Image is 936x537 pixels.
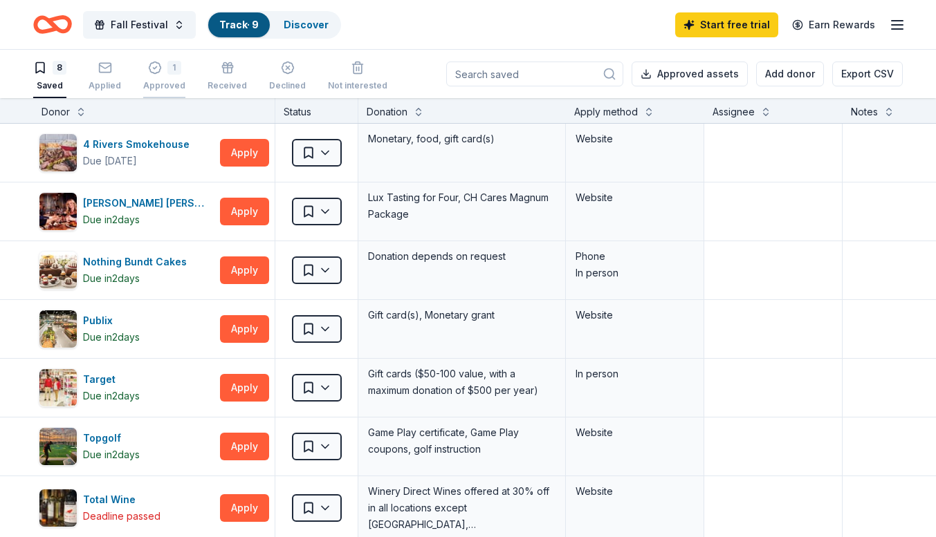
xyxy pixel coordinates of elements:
[89,55,121,98] button: Applied
[367,305,557,325] div: Gift card(s), Monetary grant
[33,80,66,91] div: Saved
[275,98,358,123] div: Status
[219,19,259,30] a: Track· 9
[33,8,72,41] a: Home
[39,193,77,230] img: Image for Cooper's Hawk Winery and Restaurants
[83,153,137,169] div: Due [DATE]
[367,364,557,400] div: Gift cards ($50-100 value, with a maximum donation of $500 per year)
[576,265,694,281] div: In person
[576,307,694,323] div: Website
[83,329,140,346] div: Due in 2 days
[83,312,140,329] div: Publix
[39,310,214,348] button: Image for PublixPublixDue in2days
[269,55,306,98] button: Declined
[83,430,140,446] div: Topgolf
[39,428,77,465] img: Image for Topgolf
[42,104,70,120] div: Donor
[220,139,269,167] button: Apply
[756,62,824,86] button: Add donor
[576,248,694,265] div: Phone
[39,134,77,171] img: Image for 4 Rivers Smokehouse
[39,192,214,231] button: Image for Cooper's Hawk Winery and Restaurants[PERSON_NAME] [PERSON_NAME] Winery and RestaurantsD...
[143,80,185,91] div: Approved
[83,388,140,404] div: Due in 2 days
[143,55,185,98] button: 1Approved
[574,104,638,120] div: Apply method
[39,369,77,406] img: Image for Target
[576,189,694,206] div: Website
[328,80,387,91] div: Not interested
[675,12,778,37] a: Start free trial
[83,254,192,270] div: Nothing Bundt Cakes
[208,80,247,91] div: Received
[851,104,878,120] div: Notes
[784,12,883,37] a: Earn Rewards
[328,55,387,98] button: Not interested
[576,366,694,382] div: In person
[53,61,66,75] div: 8
[367,104,407,120] div: Donation
[367,188,557,224] div: Lux Tasting for Four, CH Cares Magnum Package
[39,368,214,407] button: Image for TargetTargetDue in2days
[111,17,168,33] span: Fall Festival
[367,247,557,266] div: Donation depends on request
[89,80,121,91] div: Applied
[220,256,269,284] button: Apply
[220,433,269,460] button: Apply
[220,494,269,522] button: Apply
[367,129,557,149] div: Monetary, food, gift card(s)
[207,11,341,39] button: Track· 9Discover
[220,374,269,402] button: Apply
[576,424,694,441] div: Website
[446,62,623,86] input: Search saved
[367,482,557,534] div: Winery Direct Wines offered at 30% off in all locations except [GEOGRAPHIC_DATA], [GEOGRAPHIC_DAT...
[83,211,140,228] div: Due in 2 days
[83,270,140,287] div: Due in 2 days
[83,491,160,508] div: Total Wine
[208,55,247,98] button: Received
[632,62,748,86] button: Approved assets
[39,133,214,172] button: Image for 4 Rivers Smokehouse4 Rivers SmokehouseDue [DATE]
[83,11,196,39] button: Fall Festival
[39,489,214,527] button: Image for Total WineTotal WineDeadline passed
[367,423,557,459] div: Game Play certificate, Game Play coupons, golf instruction
[167,61,181,75] div: 1
[39,251,214,290] button: Image for Nothing Bundt CakesNothing Bundt CakesDue in2days
[39,489,77,527] img: Image for Total Wine
[33,55,66,98] button: 8Saved
[39,310,77,348] img: Image for Publix
[83,136,195,153] div: 4 Rivers Smokehouse
[713,104,755,120] div: Assignee
[269,80,306,91] div: Declined
[39,427,214,466] button: Image for TopgolfTopgolfDue in2days
[83,508,160,525] div: Deadline passed
[832,62,903,86] button: Export CSV
[39,252,77,289] img: Image for Nothing Bundt Cakes
[83,371,140,388] div: Target
[284,19,329,30] a: Discover
[220,198,269,225] button: Apply
[576,131,694,147] div: Website
[220,315,269,343] button: Apply
[576,483,694,500] div: Website
[83,446,140,463] div: Due in 2 days
[83,195,214,211] div: [PERSON_NAME] [PERSON_NAME] Winery and Restaurants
